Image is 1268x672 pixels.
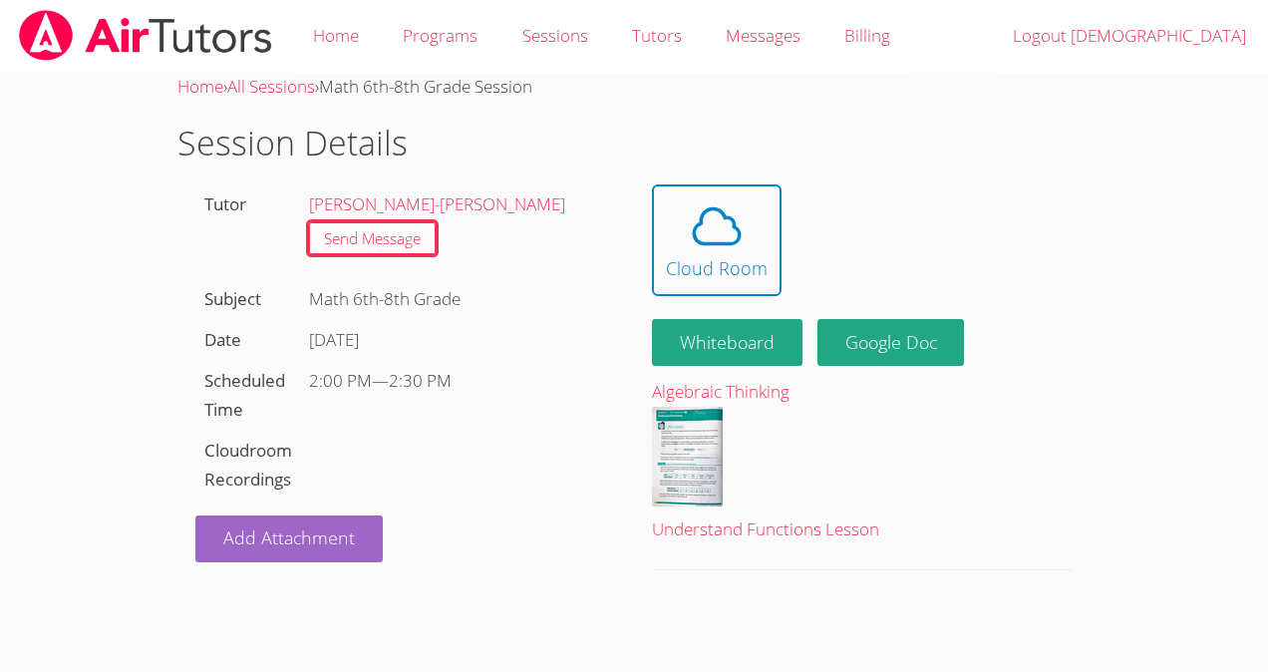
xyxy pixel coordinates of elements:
span: Messages [726,24,800,47]
label: Tutor [204,192,246,215]
div: Algebraic Thinking [652,378,1072,407]
a: Home [177,75,223,98]
img: airtutors_banner-c4298cdbf04f3fff15de1276eac7730deb9818008684d7c2e4769d2f7ddbe033.png [17,10,274,61]
h1: Session Details [177,118,1091,168]
a: Google Doc [817,319,965,366]
div: › › [177,73,1091,102]
label: Date [204,328,241,351]
label: Scheduled Time [204,369,285,421]
a: All Sessions [227,75,315,98]
button: Whiteboard [652,319,802,366]
a: Add Attachment [195,515,383,562]
a: Send Message [309,222,436,255]
span: 2:30 PM [389,369,452,392]
div: — [309,367,607,396]
a: [PERSON_NAME]-[PERSON_NAME] [309,192,565,215]
img: 1.%20Understand%20Functions%20.pdf [652,407,723,506]
label: Subject [204,287,261,310]
label: Cloudroom Recordings [204,439,292,491]
div: Understand Functions Lesson [652,515,1072,544]
button: Cloud Room [652,184,782,296]
span: 2:00 PM [309,369,372,392]
div: [DATE] [309,326,607,355]
div: Math 6th-8th Grade [301,279,616,320]
div: Cloud Room [666,254,768,282]
a: Algebraic ThinkingUnderstand Functions Lesson [652,378,1072,544]
span: Math 6th-8th Grade Session [319,75,532,98]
